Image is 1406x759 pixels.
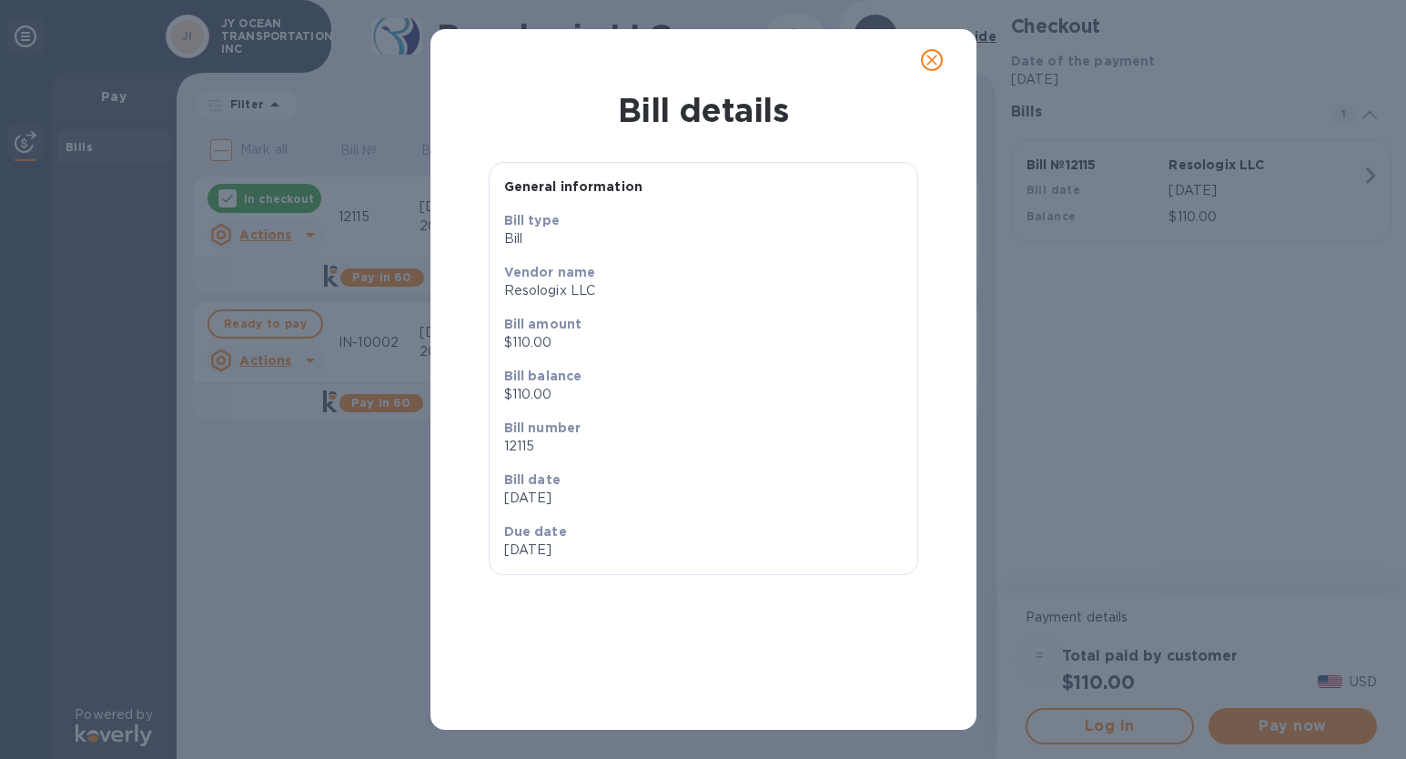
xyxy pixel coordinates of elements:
[910,38,954,82] button: close
[504,524,567,539] b: Due date
[504,281,903,300] p: Resologix LLC
[504,369,582,383] b: Bill balance
[504,489,903,508] p: [DATE]
[504,179,643,194] b: General information
[504,437,903,456] p: 12115
[504,213,560,228] b: Bill type
[504,333,903,352] p: $110.00
[504,420,582,435] b: Bill number
[504,317,582,331] b: Bill amount
[504,265,596,279] b: Vendor name
[504,229,903,248] p: Bill
[504,385,903,404] p: $110.00
[504,472,561,487] b: Bill date
[504,541,696,560] p: [DATE]
[445,91,962,129] h1: Bill details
